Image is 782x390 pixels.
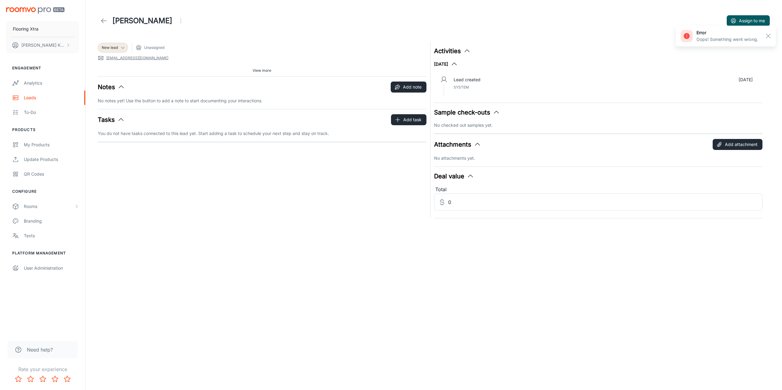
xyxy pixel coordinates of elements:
div: Branding [24,218,79,224]
button: Flooring Xtra [6,21,79,37]
div: My Products [24,141,79,148]
div: Leads [24,94,79,101]
p: No notes yet! Use the button to add a note to start documenting your interactions. [98,97,426,104]
span: System [454,85,469,89]
p: No attachments yet. [434,155,763,162]
div: Rooms [24,203,74,210]
button: Add note [391,82,426,93]
p: Flooring Xtra [13,26,38,32]
span: Unassigned [144,45,164,50]
p: Lead created [454,76,481,83]
div: Update Products [24,156,79,163]
button: View more [250,66,274,75]
div: To-do [24,109,79,116]
p: [PERSON_NAME] Khurana [21,42,64,49]
button: [DATE] [434,60,458,68]
div: Texts [24,232,79,239]
button: Notes [98,82,125,92]
p: No checked out samples yet. [434,122,763,129]
div: Total [434,186,763,194]
div: Analytics [24,80,79,86]
button: Assign to me [727,15,770,26]
span: View more [253,68,271,73]
p: [DATE] [739,76,753,83]
button: [PERSON_NAME] Khurana [6,37,79,53]
button: Tasks [98,115,125,124]
span: New lead [102,45,118,50]
button: Add attachment [713,139,762,150]
div: QR Codes [24,171,79,177]
img: Roomvo PRO Beta [6,7,64,14]
button: Attachments [434,140,481,149]
input: Estimated deal value [448,194,763,211]
a: [EMAIL_ADDRESS][DOMAIN_NAME] [106,55,168,61]
button: Add task [391,114,426,125]
p: Oops! Something went wrong. [696,36,758,43]
button: Activities [434,46,471,56]
button: Sample check-outs [434,108,500,117]
h1: [PERSON_NAME] [112,15,172,26]
button: Open menu [175,15,187,27]
div: New lead [98,43,128,53]
h6: error [696,29,758,36]
p: You do not have tasks connected to this lead yet. Start adding a task to schedule your next step ... [98,130,426,137]
button: Deal value [434,172,474,181]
